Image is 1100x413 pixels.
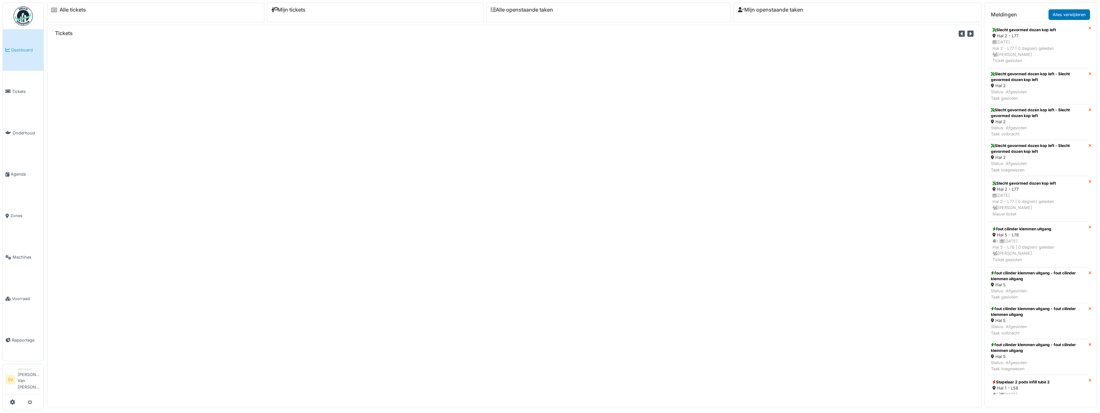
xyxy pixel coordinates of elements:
div: Hal 5 [991,282,1086,288]
div: Manager [18,367,41,372]
a: Slecht gevormed dozen kop left Hal 2 - L77 [DATE]Hal 2 - L77 | 0 dag(en) geleden [PERSON_NAME]Nie... [988,176,1088,222]
div: Status: Afgesloten Taak volbracht [991,125,1086,137]
div: Slecht gevormed dozen kop left - Slecht gevormed dozen kop left [991,71,1086,83]
a: Alle openstaande taken [491,7,553,13]
div: Slecht gevormed dozen kop left [992,27,1084,33]
a: Slecht gevormed dozen kop left - Slecht gevormed dozen kop left Hal 2 Status: AfgeslotenTaak toeg... [988,140,1088,176]
div: fout cilinder klemmen uitgang - fout cilinder klemmen uitgang [991,306,1086,317]
span: Rapportage [12,337,41,343]
a: Alle tickets [60,7,86,13]
a: Mijn openstaande taken [738,7,803,13]
div: Status: Afgesloten Taak toegewezen [991,360,1086,372]
div: Hal 2 [991,119,1086,125]
span: Agenda [11,171,41,177]
span: Dashboard [11,47,41,53]
div: Slecht gevormed dozen kop left [992,180,1084,186]
div: Status: Afgesloten Taak volbracht [991,324,1086,336]
div: Status: Afgesloten Taak gesloten [991,288,1086,300]
div: fout cilinder klemmen uitgang - fout cilinder klemmen uitgang [991,342,1086,353]
div: Hal 5 [991,317,1086,324]
span: Machines [13,254,41,260]
a: Alles verwijderen [1048,9,1090,20]
a: Rapportage [3,319,43,361]
a: Onderhoud [3,112,43,154]
div: [DATE] Hal 2 - L77 | 0 dag(en) geleden [PERSON_NAME] Ticket gesloten [992,39,1084,64]
span: Voorraad [12,296,41,302]
a: SV Manager[PERSON_NAME] Van [PERSON_NAME] [5,367,41,394]
span: Onderhoud [13,130,41,136]
li: [PERSON_NAME] Van [PERSON_NAME] [18,367,41,393]
a: Slecht gevormed dozen kop left - Slecht gevormed dozen kop left Hal 2 Status: AfgeslotenTaak volb... [988,104,1088,140]
div: fout cilinder klemmen uitgang [992,226,1084,232]
div: Slecht gevormed dozen kop left - Slecht gevormed dozen kop left [991,107,1086,119]
div: Stapelaar 2 pods infill tube 2 [992,379,1084,385]
h6: Meldingen [991,12,1017,18]
span: Tickets [12,88,41,95]
a: Voorraad [3,278,43,319]
a: Tickets [3,71,43,112]
div: Hal 2 - L77 [992,186,1084,192]
span: Zones [10,213,41,219]
div: [DATE] Hal 2 - L77 | 0 dag(en) geleden [PERSON_NAME] Nieuw ticket [992,192,1084,217]
a: Mijn tickets [271,7,306,13]
div: Hal 5 - L78 [992,232,1084,238]
a: fout cilinder klemmen uitgang - fout cilinder klemmen uitgang Hal 5 Status: AfgeslotenTaak gesloten [988,267,1088,303]
a: Dashboard [3,29,43,71]
div: fout cilinder klemmen uitgang - fout cilinder klemmen uitgang [991,270,1086,282]
h6: Tickets [55,30,73,36]
div: Slecht gevormed dozen kop left - Slecht gevormed dozen kop left [991,143,1086,154]
a: Machines [3,236,43,278]
div: 1 | [DATE] Hal 5 - L78 | 0 dag(en) geleden [PERSON_NAME] Ticket gesloten [992,238,1084,263]
div: Status: Afgesloten Taak toegewezen [991,161,1086,173]
a: Zones [3,195,43,236]
div: Hal 2 [991,83,1086,89]
div: Hal 2 [991,154,1086,161]
div: Hal 2 - L77 [992,33,1084,39]
a: Slecht gevormed dozen kop left Hal 2 - L77 [DATE]Hal 2 - L77 | 0 dag(en) geleden [PERSON_NAME]Tic... [988,23,1088,68]
div: Status: Afgesloten Taak gesloten [991,89,1086,101]
li: SV [5,375,15,384]
div: Hal 1 - L58 [992,385,1084,391]
img: Badge_color-CXgf-gQk.svg [14,6,33,26]
div: Hal 5 [991,353,1086,360]
a: Agenda [3,154,43,195]
a: fout cilinder klemmen uitgang Hal 5 - L78 1 |[DATE]Hal 5 - L78 | 0 dag(en) geleden [PERSON_NAME]T... [988,222,1088,267]
a: fout cilinder klemmen uitgang - fout cilinder klemmen uitgang Hal 5 Status: AfgeslotenTaak volbracht [988,303,1088,339]
a: Slecht gevormed dozen kop left - Slecht gevormed dozen kop left Hal 2 Status: AfgeslotenTaak gesl... [988,68,1088,104]
a: fout cilinder klemmen uitgang - fout cilinder klemmen uitgang Hal 5 Status: AfgeslotenTaak toegew... [988,339,1088,375]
